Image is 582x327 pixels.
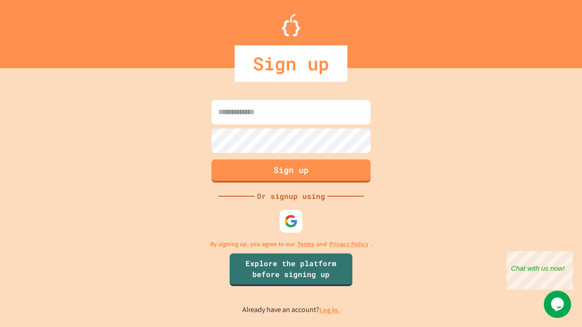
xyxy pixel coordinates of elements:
[211,159,371,183] button: Sign up
[242,304,340,316] p: Already have an account?
[255,191,327,202] div: Or signup using
[507,251,573,290] iframe: chat widget
[544,291,573,318] iframe: chat widget
[282,14,300,36] img: Logo.svg
[235,45,347,82] div: Sign up
[284,214,298,228] img: google-icon.svg
[319,305,340,315] a: Log in.
[329,239,368,249] a: Privacy Policy
[297,239,314,249] a: Terms
[210,239,372,249] p: By signing up, you agree to our and .
[230,253,352,286] a: Explore the platform before signing up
